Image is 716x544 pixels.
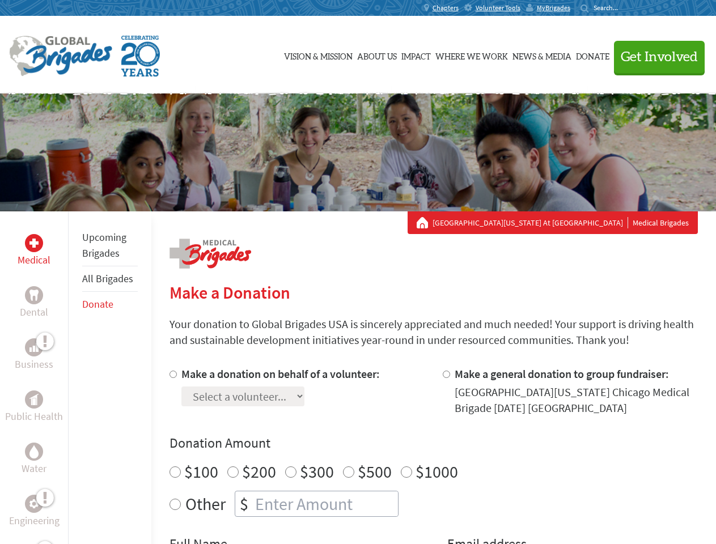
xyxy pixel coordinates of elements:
a: Public HealthPublic Health [5,390,63,424]
h2: Make a Donation [170,282,698,303]
a: Vision & Mission [284,27,353,83]
a: Impact [401,27,431,83]
a: All Brigades [82,272,133,285]
div: Engineering [25,495,43,513]
img: logo-medical.png [170,239,251,269]
a: Donate [576,27,609,83]
li: All Brigades [82,266,138,292]
p: Engineering [9,513,60,529]
a: Donate [82,297,113,311]
img: Global Brigades Logo [9,36,112,76]
label: $1000 [416,461,458,482]
img: Medical [29,239,39,248]
label: Other [185,491,226,517]
p: Medical [18,252,50,268]
a: About Us [357,27,397,83]
a: Upcoming Brigades [82,231,126,260]
input: Search... [594,3,626,12]
a: BusinessBusiness [15,338,53,372]
input: Enter Amount [253,491,398,516]
p: Public Health [5,409,63,424]
div: Medical [25,234,43,252]
li: Upcoming Brigades [82,225,138,266]
p: Business [15,356,53,372]
div: Medical Brigades [417,217,689,228]
div: $ [235,491,253,516]
div: Business [25,338,43,356]
label: $500 [358,461,392,482]
a: WaterWater [22,443,46,477]
button: Get Involved [614,41,705,73]
img: Engineering [29,499,39,508]
div: Public Health [25,390,43,409]
p: Your donation to Global Brigades USA is sincerely appreciated and much needed! Your support is dr... [170,316,698,348]
li: Donate [82,292,138,317]
span: Volunteer Tools [476,3,520,12]
label: Make a general donation to group fundraiser: [455,367,669,381]
a: [GEOGRAPHIC_DATA][US_STATE] At [GEOGRAPHIC_DATA] [433,217,628,228]
a: News & Media [512,27,571,83]
h4: Donation Amount [170,434,698,452]
div: Water [25,443,43,461]
a: DentalDental [20,286,48,320]
label: $200 [242,461,276,482]
span: Get Involved [621,50,698,64]
span: Chapters [433,3,459,12]
label: $100 [184,461,218,482]
label: Make a donation on behalf of a volunteer: [181,367,380,381]
p: Dental [20,304,48,320]
img: Global Brigades Celebrating 20 Years [121,36,160,76]
img: Dental [29,290,39,300]
img: Business [29,343,39,352]
p: Water [22,461,46,477]
span: MyBrigades [537,3,570,12]
a: MedicalMedical [18,234,50,268]
a: Where We Work [435,27,508,83]
img: Public Health [29,394,39,405]
div: [GEOGRAPHIC_DATA][US_STATE] Chicago Medical Brigade [DATE] [GEOGRAPHIC_DATA] [455,384,698,416]
div: Dental [25,286,43,304]
a: EngineeringEngineering [9,495,60,529]
label: $300 [300,461,334,482]
img: Water [29,445,39,458]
